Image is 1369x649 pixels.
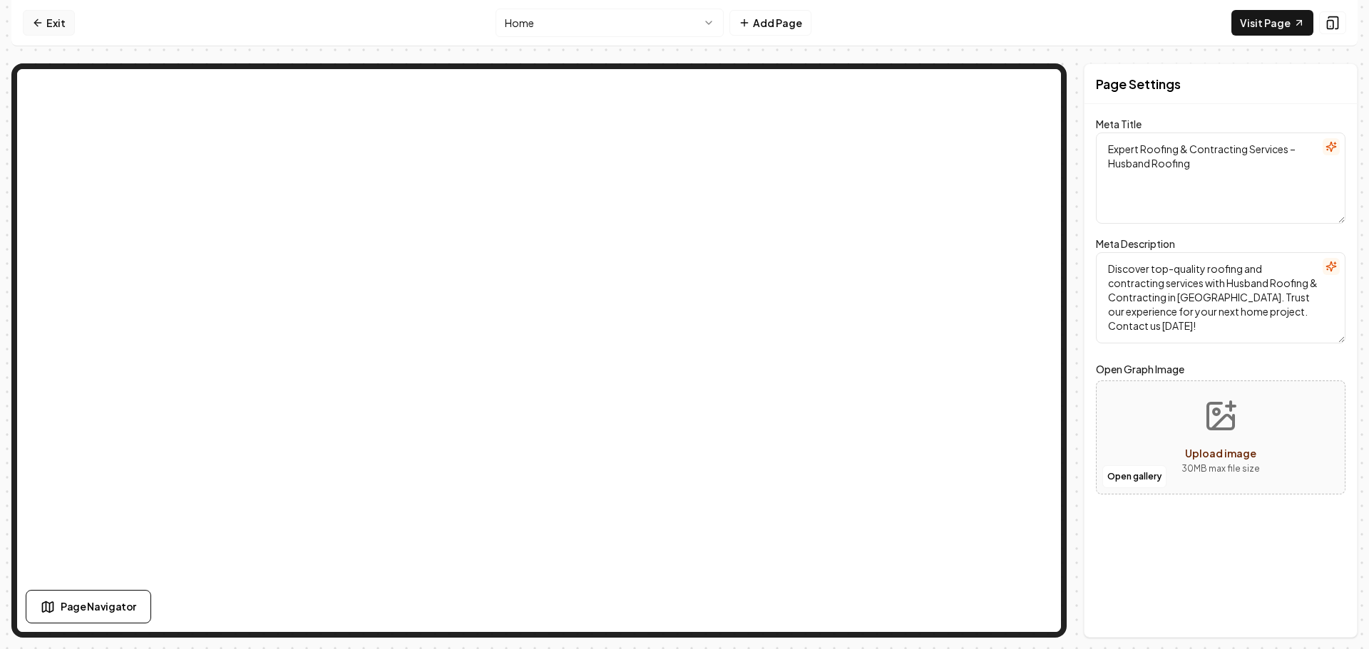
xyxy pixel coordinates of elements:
[1170,388,1271,487] button: Upload image
[729,10,811,36] button: Add Page
[61,599,136,614] span: Page Navigator
[23,10,75,36] a: Exit
[1096,118,1142,130] label: Meta Title
[1096,237,1175,250] label: Meta Description
[1102,465,1167,488] button: Open gallery
[26,590,151,623] button: Page Navigator
[1181,462,1260,476] p: 30 MB max file size
[1231,10,1313,36] a: Visit Page
[1096,74,1181,94] h2: Page Settings
[1185,447,1256,460] span: Upload image
[1096,360,1345,378] label: Open Graph Image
